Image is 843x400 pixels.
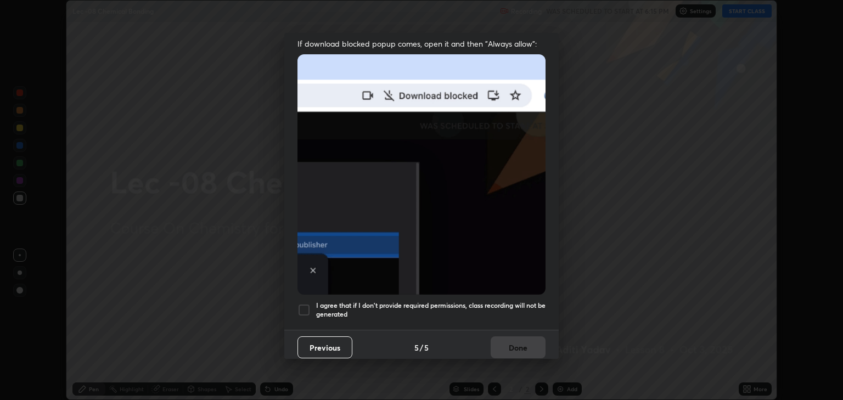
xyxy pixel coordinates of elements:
[420,342,423,353] h4: /
[297,336,352,358] button: Previous
[297,54,546,294] img: downloads-permission-blocked.gif
[297,38,546,49] span: If download blocked popup comes, open it and then "Always allow":
[424,342,429,353] h4: 5
[316,301,546,318] h5: I agree that if I don't provide required permissions, class recording will not be generated
[414,342,419,353] h4: 5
